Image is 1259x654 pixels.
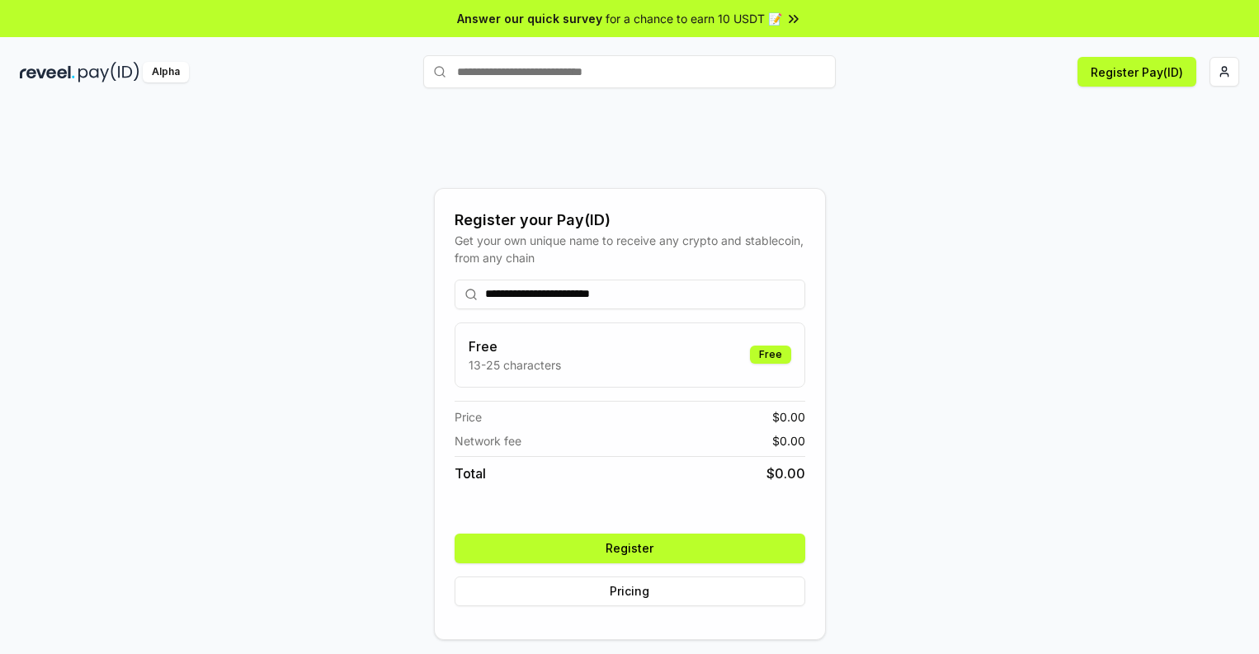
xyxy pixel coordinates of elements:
[469,356,561,374] p: 13-25 characters
[78,62,139,82] img: pay_id
[455,576,805,606] button: Pricing
[772,432,805,449] span: $ 0.00
[455,408,482,426] span: Price
[772,408,805,426] span: $ 0.00
[20,62,75,82] img: reveel_dark
[766,463,805,483] span: $ 0.00
[750,346,791,364] div: Free
[455,534,805,563] button: Register
[143,62,189,82] div: Alpha
[1077,57,1196,87] button: Register Pay(ID)
[455,209,805,232] div: Register your Pay(ID)
[469,336,561,356] h3: Free
[455,463,486,483] span: Total
[455,432,521,449] span: Network fee
[457,10,602,27] span: Answer our quick survey
[606,10,782,27] span: for a chance to earn 10 USDT 📝
[455,232,805,266] div: Get your own unique name to receive any crypto and stablecoin, from any chain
